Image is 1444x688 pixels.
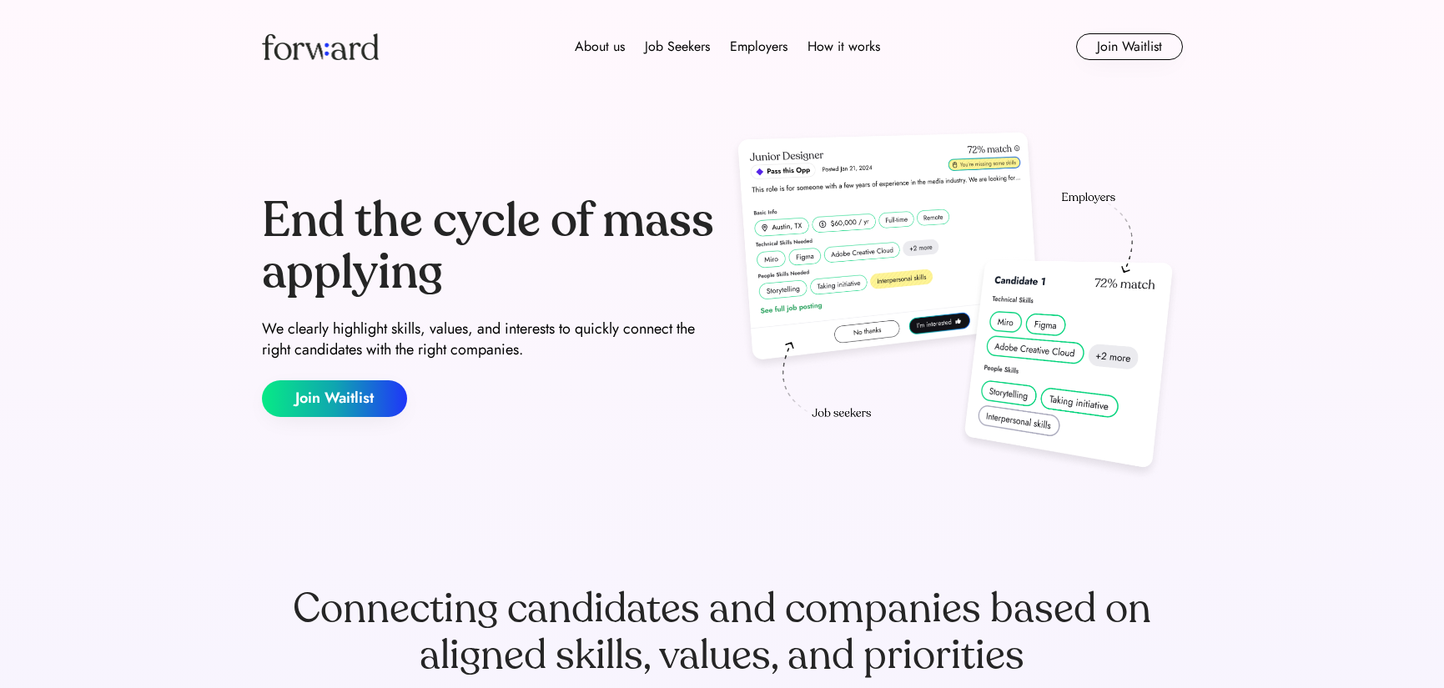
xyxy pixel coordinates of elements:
[262,319,716,360] div: We clearly highlight skills, values, and interests to quickly connect the right candidates with t...
[730,37,787,57] div: Employers
[1076,33,1183,60] button: Join Waitlist
[262,33,379,60] img: Forward logo
[262,380,407,417] button: Join Waitlist
[729,127,1183,485] img: hero-image.png
[262,585,1183,679] div: Connecting candidates and companies based on aligned skills, values, and priorities
[808,37,880,57] div: How it works
[262,195,716,298] div: End the cycle of mass applying
[575,37,625,57] div: About us
[645,37,710,57] div: Job Seekers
